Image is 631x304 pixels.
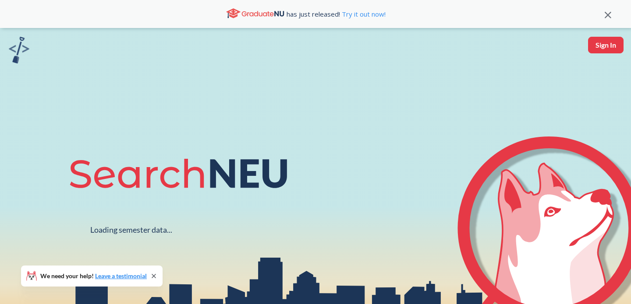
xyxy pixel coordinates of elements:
span: We need your help! [40,273,147,279]
a: sandbox logo [9,37,29,66]
a: Try it out now! [340,10,386,18]
a: Leave a testimonial [95,272,147,280]
img: sandbox logo [9,37,29,63]
div: Loading semester data... [90,225,172,235]
button: Sign In [588,37,624,53]
span: has just released! [287,9,386,19]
